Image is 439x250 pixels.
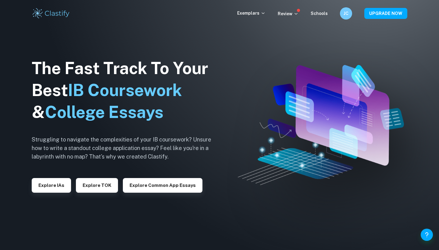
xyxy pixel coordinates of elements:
[278,10,298,17] p: Review
[237,10,266,16] p: Exemplars
[311,11,328,16] a: Schools
[32,135,221,161] h6: Struggling to navigate the complexities of your IB coursework? Unsure how to write a standout col...
[32,182,71,188] a: Explore IAs
[32,7,70,20] img: Clastify logo
[32,178,71,193] button: Explore IAs
[123,182,202,188] a: Explore Common App essays
[238,65,404,185] img: Clastify hero
[68,80,182,100] span: IB Coursework
[364,8,407,19] button: UPGRADE NOW
[32,57,221,123] h1: The Fast Track To Your Best &
[340,7,352,20] button: JC
[123,178,202,193] button: Explore Common App essays
[45,102,163,122] span: College Essays
[421,229,433,241] button: Help and Feedback
[76,178,118,193] button: Explore TOK
[343,10,350,17] h6: JC
[76,182,118,188] a: Explore TOK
